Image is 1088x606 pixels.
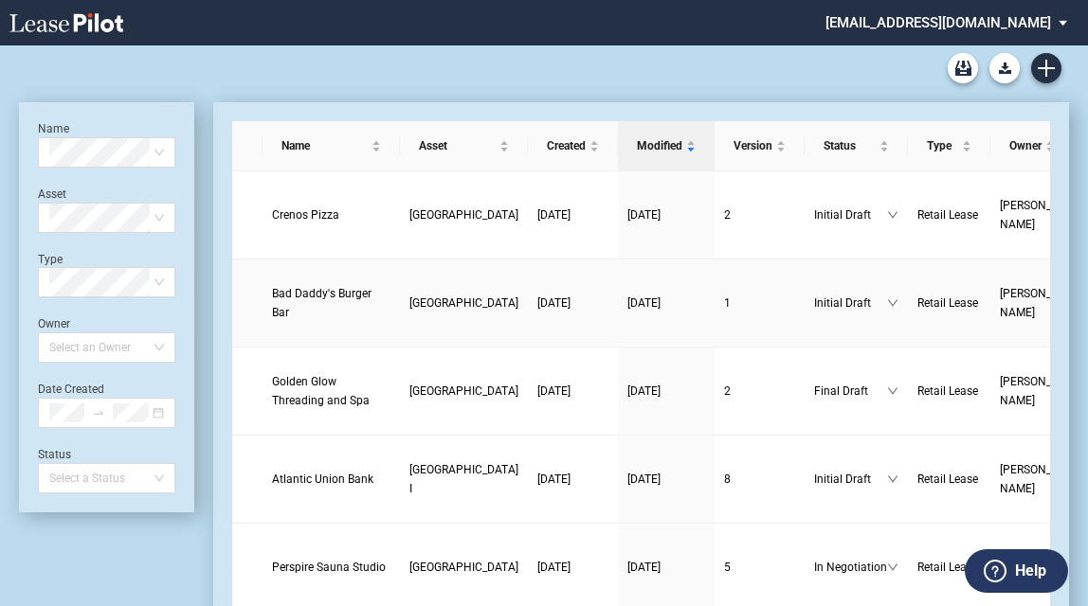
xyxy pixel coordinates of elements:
span: Atlantic Union Bank [272,472,373,486]
span: [DATE] [627,296,661,310]
a: [DATE] [627,382,705,401]
span: down [887,561,898,573]
a: 5 [724,558,795,577]
a: Retail Lease [917,294,981,312]
md-menu: Download Blank Form List [984,53,1025,83]
span: Final Draft [814,382,887,401]
label: Date Created [38,383,104,396]
a: [DATE] [627,205,705,224]
span: Stone Creek Village [409,384,518,398]
label: Asset [38,187,66,201]
span: to [92,406,105,419]
span: 5 [724,561,731,574]
span: [DATE] [537,472,571,486]
span: [PERSON_NAME] [1000,372,1053,410]
span: Status [824,136,876,155]
th: Owner [990,121,1074,171]
span: [DATE] [627,561,661,574]
span: [DATE] [627,208,661,222]
span: [PERSON_NAME] [1000,196,1053,234]
button: Download Blank Form [989,53,1020,83]
span: down [887,473,898,485]
span: Name [281,136,368,155]
label: Help [1015,559,1046,583]
button: Help [965,549,1068,593]
a: Crenos Pizza [272,205,390,224]
span: Retail Lease [917,561,978,574]
a: [DATE] [627,470,705,489]
span: down [887,385,898,397]
label: Type [38,253,63,266]
span: [DATE] [537,296,571,310]
span: [DATE] [537,208,571,222]
span: [DATE] [627,472,661,486]
th: Status [805,121,908,171]
span: Park West Village I [409,463,518,495]
th: Version [715,121,805,171]
a: [GEOGRAPHIC_DATA] [409,382,518,401]
span: 8 [724,472,731,486]
th: Name [263,121,400,171]
span: Retail Lease [917,208,978,222]
span: Retail Lease [917,384,978,398]
span: Initial Draft [814,205,887,224]
a: [GEOGRAPHIC_DATA] [409,294,518,312]
span: down [887,297,898,309]
span: [PERSON_NAME] [1000,548,1053,586]
span: Owner [1009,136,1042,155]
a: Archive [948,53,978,83]
span: Type [927,136,958,155]
a: 8 [724,470,795,489]
a: [DATE] [537,205,608,224]
span: Created [547,136,586,155]
label: Name [38,122,69,135]
th: Asset [400,121,528,171]
a: Retail Lease [917,470,981,489]
span: In Negotiation [814,558,887,577]
span: [PERSON_NAME] [1000,460,1053,498]
a: [GEOGRAPHIC_DATA] [409,558,518,577]
a: Atlantic Union Bank [272,470,390,489]
span: Retail Lease [917,472,978,486]
a: Perspire Sauna Studio [272,558,390,577]
th: Created [528,121,618,171]
a: Golden Glow Threading and Spa [272,372,390,410]
span: Park West Village III [409,296,518,310]
span: Initial Draft [814,294,887,312]
span: Park West Village II [409,561,518,574]
a: 1 [724,294,795,312]
span: 2 [724,384,731,398]
a: Retail Lease [917,205,981,224]
span: Golden Glow Threading and Spa [272,375,370,407]
span: Modified [637,136,682,155]
span: [DATE] [627,384,661,398]
a: Retail Lease [917,382,981,401]
a: Bad Daddy's Burger Bar [272,284,390,322]
a: [DATE] [537,294,608,312]
span: down [887,209,898,221]
a: [DATE] [627,294,705,312]
span: Version [734,136,772,155]
span: [DATE] [537,561,571,574]
a: [DATE] [537,470,608,489]
a: 2 [724,205,795,224]
span: [PERSON_NAME] [1000,284,1053,322]
a: [DATE] [627,558,705,577]
span: Perspire Sauna Studio [272,561,386,574]
span: Retail Lease [917,296,978,310]
a: 2 [724,382,795,401]
a: Create new document [1031,53,1061,83]
a: [DATE] [537,382,608,401]
label: Status [38,448,71,461]
span: swap-right [92,406,105,419]
a: [GEOGRAPHIC_DATA] I [409,460,518,498]
a: [GEOGRAPHIC_DATA] [409,205,518,224]
th: Type [908,121,990,171]
span: Crenos Pizza [272,208,339,222]
span: Asset [419,136,496,155]
span: Bad Daddy's Burger Bar [272,287,372,319]
th: Modified [618,121,715,171]
span: 2 [724,208,731,222]
span: [DATE] [537,384,571,398]
span: Circleville Plaza [409,208,518,222]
